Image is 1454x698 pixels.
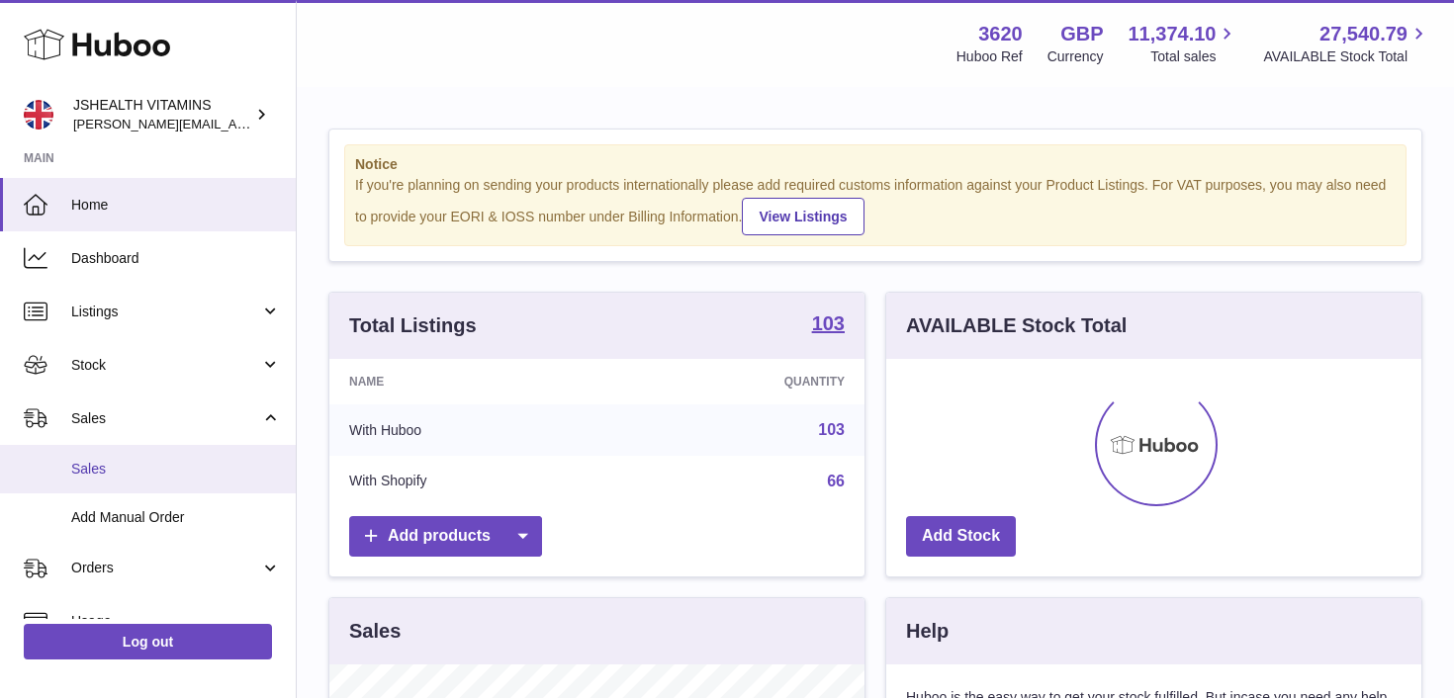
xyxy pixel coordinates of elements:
span: Usage [71,612,281,631]
span: [PERSON_NAME][EMAIL_ADDRESS][DOMAIN_NAME] [73,116,397,131]
span: 11,374.10 [1128,21,1216,47]
h3: Help [906,618,949,645]
div: Currency [1047,47,1104,66]
a: 11,374.10 Total sales [1128,21,1238,66]
a: Log out [24,624,272,659]
strong: Notice [355,155,1396,174]
a: 103 [812,313,845,337]
strong: 3620 [978,21,1023,47]
span: Home [71,196,281,215]
th: Name [329,359,618,404]
span: Add Manual Order [71,508,281,527]
span: Sales [71,460,281,479]
div: JSHEALTH VITAMINS [73,96,251,133]
strong: GBP [1060,21,1103,47]
h3: AVAILABLE Stock Total [906,312,1127,339]
h3: Total Listings [349,312,477,339]
a: 66 [827,473,845,489]
img: francesca@jshealthvitamins.com [24,100,53,130]
a: Add products [349,516,542,557]
span: Listings [71,303,260,321]
span: AVAILABLE Stock Total [1263,47,1430,66]
td: With Shopify [329,456,618,507]
span: Stock [71,356,260,375]
a: 27,540.79 AVAILABLE Stock Total [1263,21,1430,66]
a: View Listings [742,198,863,235]
span: Sales [71,409,260,428]
a: 103 [818,421,845,438]
span: Orders [71,559,260,577]
td: With Huboo [329,404,618,456]
a: Add Stock [906,516,1016,557]
strong: 103 [812,313,845,333]
span: Total sales [1150,47,1238,66]
div: If you're planning on sending your products internationally please add required customs informati... [355,176,1396,235]
span: Dashboard [71,249,281,268]
span: 27,540.79 [1319,21,1408,47]
div: Huboo Ref [956,47,1023,66]
h3: Sales [349,618,401,645]
th: Quantity [618,359,864,404]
